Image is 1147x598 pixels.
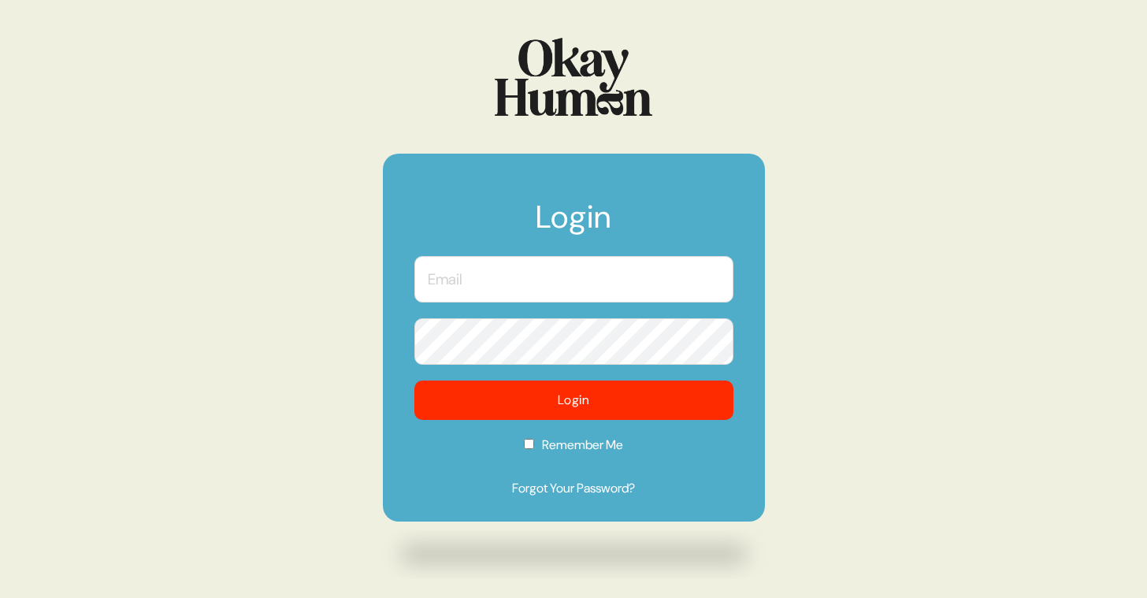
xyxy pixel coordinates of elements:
[414,381,733,420] button: Login
[414,479,733,498] a: Forgot Your Password?
[414,436,733,465] label: Remember Me
[414,256,733,303] input: Email
[414,201,733,248] h1: Login
[383,529,765,579] img: Drop shadow
[495,38,652,116] img: Logo
[524,439,534,449] input: Remember Me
